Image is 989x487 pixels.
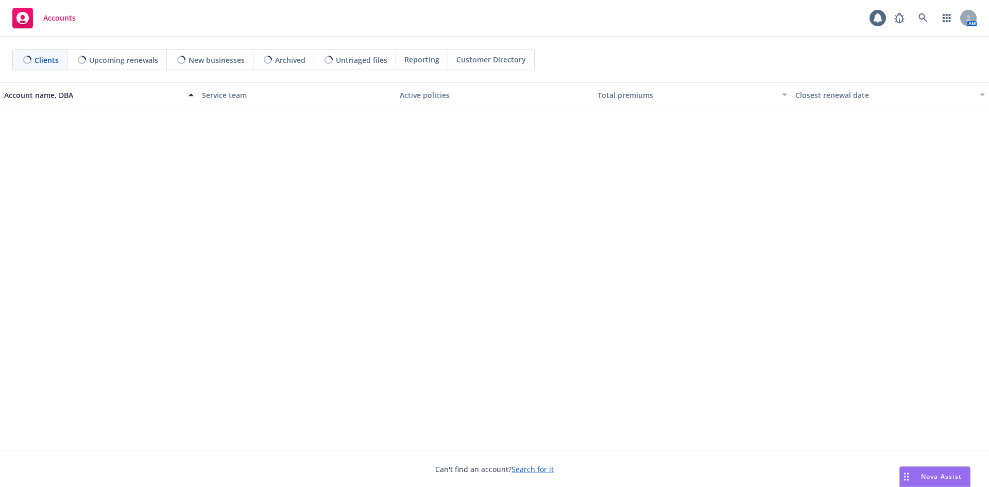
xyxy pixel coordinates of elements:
div: Active policies [400,90,589,100]
a: Accounts [8,4,80,32]
button: Nova Assist [899,466,970,487]
span: Reporting [404,54,439,65]
a: Search [913,8,933,28]
button: Total premiums [593,82,791,107]
span: Untriaged files [336,55,387,65]
div: Account name, DBA [4,90,182,100]
span: New businesses [189,55,245,65]
button: Closest renewal date [791,82,989,107]
span: Archived [275,55,305,65]
a: Switch app [936,8,957,28]
button: Active policies [396,82,593,107]
span: Can't find an account? [435,464,554,475]
button: Service team [198,82,396,107]
div: Drag to move [900,467,913,486]
a: Report a Bug [889,8,910,28]
span: Clients [35,55,59,65]
div: Total premiums [598,90,776,100]
a: Search for it [511,464,554,474]
span: Upcoming renewals [89,55,158,65]
div: Closest renewal date [795,90,974,100]
span: Accounts [43,14,76,22]
div: Service team [202,90,391,100]
span: Nova Assist [921,472,962,481]
span: Customer Directory [456,54,526,65]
